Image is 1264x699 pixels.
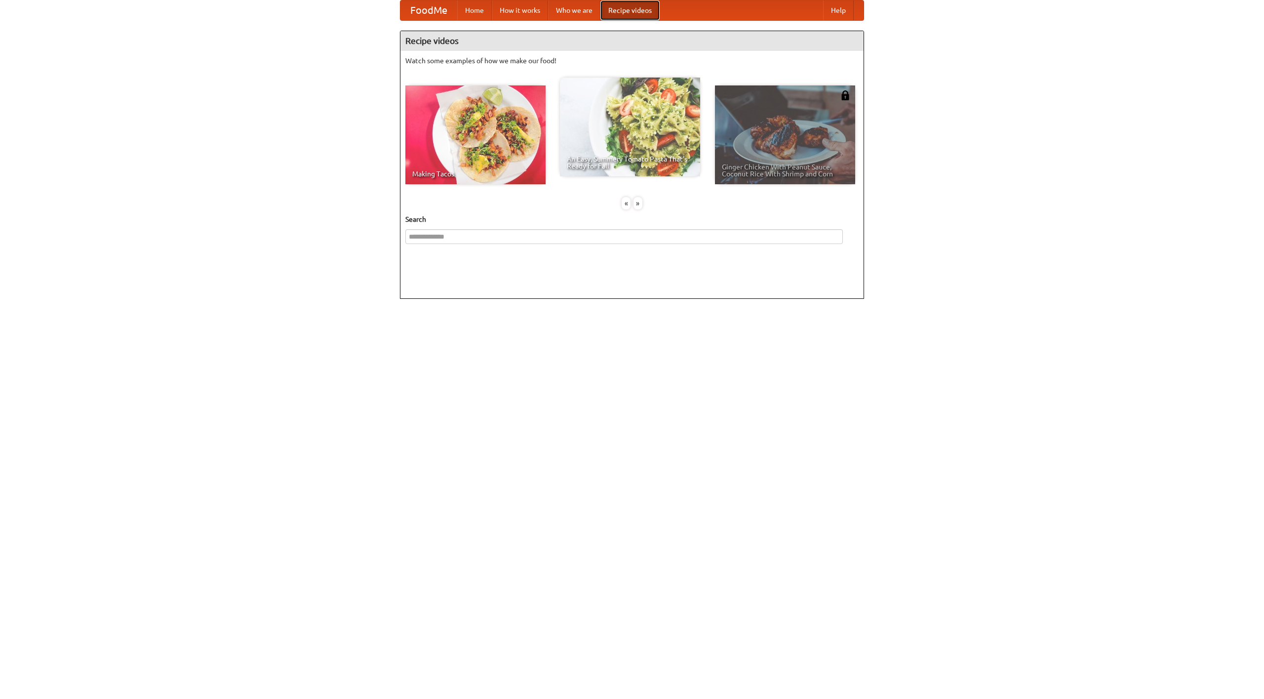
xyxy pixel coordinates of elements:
a: Home [457,0,492,20]
a: How it works [492,0,548,20]
h5: Search [405,214,859,224]
img: 483408.png [840,90,850,100]
div: » [633,197,642,209]
a: FoodMe [400,0,457,20]
a: Recipe videos [600,0,660,20]
a: An Easy, Summery Tomato Pasta That's Ready for Fall [560,78,700,176]
a: Making Tacos [405,85,546,184]
span: Making Tacos [412,170,539,177]
h4: Recipe videos [400,31,864,51]
a: Who we are [548,0,600,20]
div: « [622,197,631,209]
p: Watch some examples of how we make our food! [405,56,859,66]
a: Help [823,0,854,20]
span: An Easy, Summery Tomato Pasta That's Ready for Fall [567,156,693,169]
